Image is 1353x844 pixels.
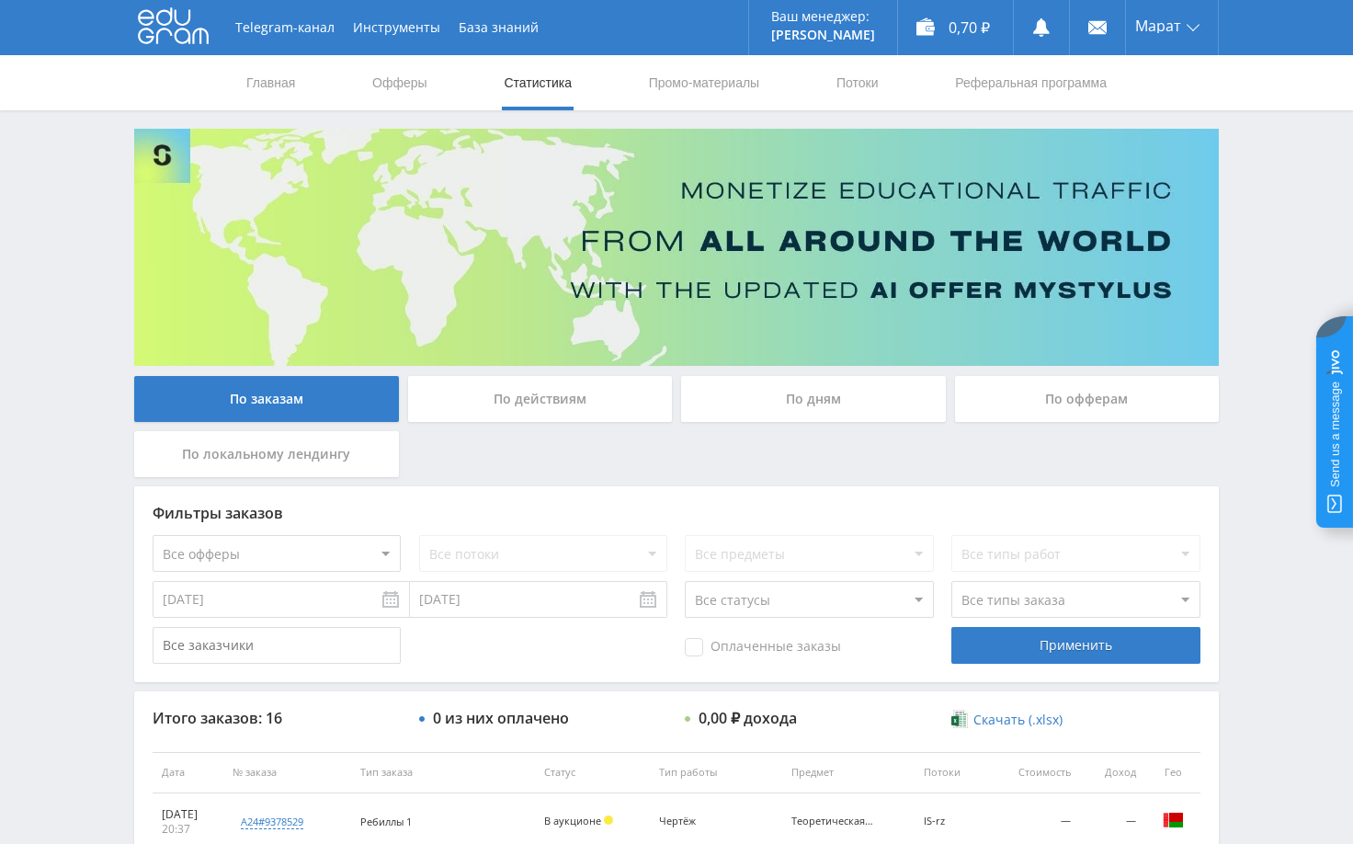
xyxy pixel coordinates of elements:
a: Реферальная программа [953,55,1109,110]
th: Дата [153,752,223,793]
img: xlsx [951,710,967,728]
img: Banner [134,129,1219,366]
span: Ребиллы 1 [360,815,412,828]
a: Скачать (.xlsx) [951,711,1062,729]
div: Чертёж [659,815,742,827]
a: Потоки [835,55,881,110]
input: Все заказчики [153,627,401,664]
div: Фильтры заказов [153,505,1200,521]
a: Промо-материалы [647,55,761,110]
div: Применить [951,627,1200,664]
th: Потоки [915,752,987,793]
th: Тип заказа [351,752,535,793]
span: Марат [1135,18,1181,33]
div: 0,00 ₽ дохода [699,710,797,726]
span: В аукционе [544,814,601,827]
th: № заказа [223,752,351,793]
div: По офферам [955,376,1220,422]
div: По локальному лендингу [134,431,399,477]
div: По действиям [408,376,673,422]
a: Главная [244,55,297,110]
span: Скачать (.xlsx) [973,713,1063,727]
div: Итого заказов: 16 [153,710,401,726]
div: 20:37 [162,822,214,837]
div: 0 из них оплачено [433,710,569,726]
img: blr.png [1162,809,1184,831]
a: Офферы [370,55,429,110]
th: Статус [535,752,650,793]
div: [DATE] [162,807,214,822]
th: Доход [1080,752,1145,793]
p: [PERSON_NAME] [771,28,875,42]
a: Статистика [502,55,574,110]
span: Оплаченные заказы [685,638,841,656]
div: IS-rz [924,815,978,827]
th: Тип работы [650,752,782,793]
th: Стоимость [987,752,1080,793]
p: Ваш менеджер: [771,9,875,24]
span: Холд [604,815,613,825]
div: Теоретическая механика [791,815,874,827]
div: По дням [681,376,946,422]
th: Предмет [782,752,915,793]
th: Гео [1145,752,1200,793]
div: По заказам [134,376,399,422]
div: a24#9378529 [241,815,303,829]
